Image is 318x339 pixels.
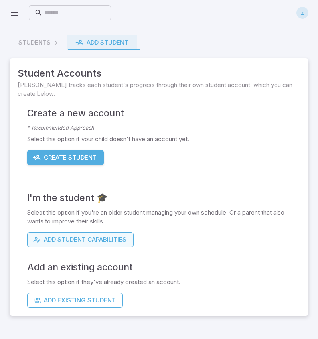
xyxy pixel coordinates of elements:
[27,260,300,274] h4: Add an existing account
[18,81,300,98] span: [PERSON_NAME] tracks each student's progress through their own student account, which you can cre...
[27,232,134,247] button: Add Student Capabilities
[27,278,300,286] p: Select this option if they've already created an account.
[27,150,104,165] button: Create Student
[296,7,308,19] div: z
[27,191,300,205] h4: I'm the student 🎓
[27,293,123,308] button: Add Existing Student
[18,66,300,81] span: Student Accounts
[27,106,300,120] h4: Create a new account
[75,38,128,47] div: Add Student
[27,208,300,226] p: Select this option if you're an older student managing your own schedule. Or a parent that also w...
[27,135,300,144] p: Select this option if your child doesn't have an account yet.
[27,124,300,132] p: * Recommended Approach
